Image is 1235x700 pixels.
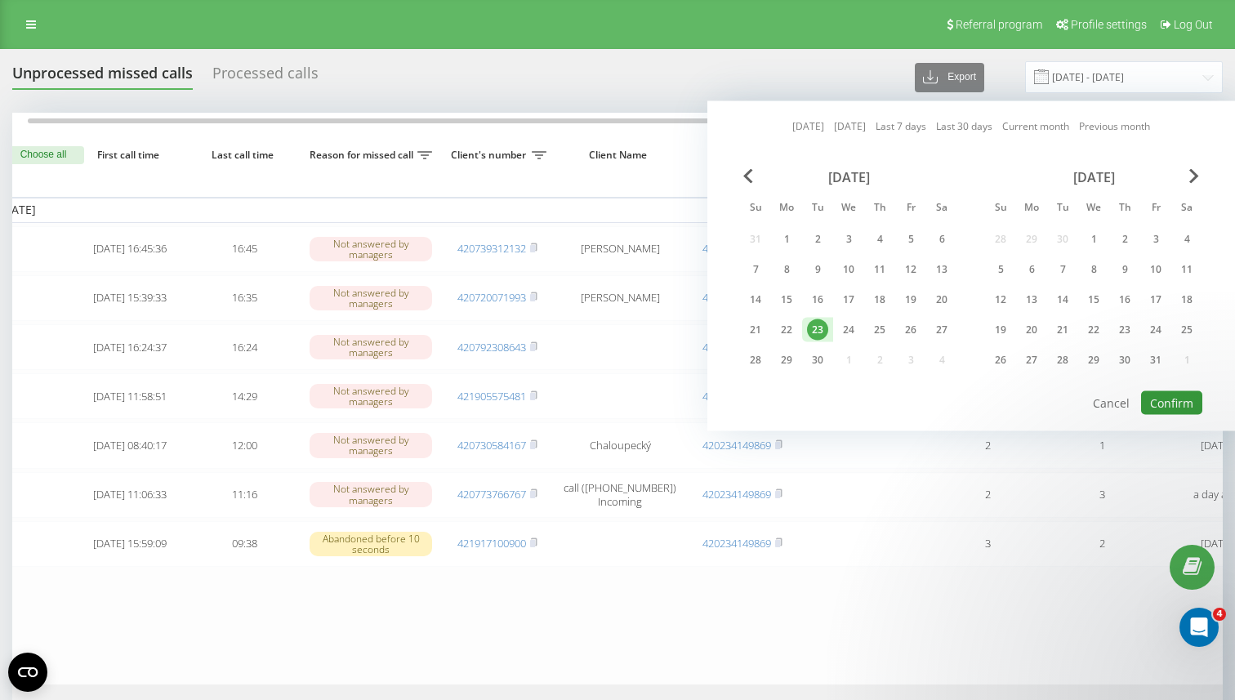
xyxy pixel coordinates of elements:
span: Profile settings [1071,18,1147,31]
div: Sun Sep 21, 2025 [740,318,771,342]
div: Mon Sep 8, 2025 [771,257,802,282]
div: 2 [1114,229,1135,250]
div: Fri Oct 3, 2025 [1140,227,1171,252]
abbr: Monday [774,197,799,221]
div: 18 [869,289,890,310]
div: Processed calls [212,65,319,90]
div: 4 [869,229,890,250]
div: Fri Sep 5, 2025 [895,227,926,252]
div: Unprocessed missed calls [12,65,193,90]
div: 21 [1052,319,1073,341]
td: 16:24 [187,324,301,370]
td: [PERSON_NAME] [555,275,685,321]
div: Tue Sep 2, 2025 [802,227,833,252]
button: Export [915,63,984,92]
td: 2 [930,422,1045,468]
abbr: Saturday [1175,197,1199,221]
a: 420234149869 [702,438,771,453]
td: 12:00 [187,422,301,468]
a: 421905575481 [457,389,526,404]
div: 22 [776,319,797,341]
div: Sat Sep 27, 2025 [926,318,957,342]
div: Tue Oct 7, 2025 [1047,257,1078,282]
div: [DATE] [985,169,1202,185]
button: Cancel [1084,391,1139,415]
div: 10 [1145,259,1166,280]
div: 29 [776,350,797,371]
div: 27 [931,319,952,341]
a: Last 30 days [936,118,992,134]
div: 24 [1145,319,1166,341]
div: Wed Sep 17, 2025 [833,288,864,312]
div: 9 [1114,259,1135,280]
div: Not answered by managers [310,433,432,457]
div: Mon Oct 27, 2025 [1016,348,1047,372]
div: Tue Sep 30, 2025 [802,348,833,372]
div: 16 [807,289,828,310]
div: 15 [776,289,797,310]
div: 4 [1176,229,1197,250]
div: Wed Oct 8, 2025 [1078,257,1109,282]
div: Not answered by managers [310,482,432,506]
div: Fri Oct 31, 2025 [1140,348,1171,372]
div: Sun Oct 12, 2025 [985,288,1016,312]
button: Open CMP widget [8,653,47,692]
td: [DATE] 15:39:33 [73,275,187,321]
button: Confirm [1141,391,1202,415]
div: 2 [807,229,828,250]
span: 4 [1213,608,1226,621]
abbr: Tuesday [805,197,830,221]
td: [DATE] 16:24:37 [73,324,187,370]
td: 2 [1045,521,1159,567]
div: Fri Sep 12, 2025 [895,257,926,282]
td: Chaloupecký [555,422,685,468]
div: 8 [1083,259,1104,280]
div: 14 [745,289,766,310]
div: 7 [745,259,766,280]
div: Wed Oct 22, 2025 [1078,318,1109,342]
div: Sun Oct 26, 2025 [985,348,1016,372]
div: 18 [1176,289,1197,310]
abbr: Friday [898,197,923,221]
div: Fri Oct 17, 2025 [1140,288,1171,312]
abbr: Wednesday [1081,197,1106,221]
div: 6 [931,229,952,250]
div: 16 [1114,289,1135,310]
div: Thu Sep 25, 2025 [864,318,895,342]
div: 17 [1145,289,1166,310]
a: 420234149869 [702,389,771,404]
a: 420234149869 [702,487,771,502]
div: Thu Oct 23, 2025 [1109,318,1140,342]
div: 20 [931,289,952,310]
div: Not answered by managers [310,286,432,310]
div: 30 [807,350,828,371]
div: Mon Sep 29, 2025 [771,348,802,372]
div: Thu Sep 18, 2025 [864,288,895,312]
div: Mon Oct 13, 2025 [1016,288,1047,312]
a: Previous month [1079,118,1150,134]
span: Log Out [1174,18,1213,31]
abbr: Monday [1019,197,1044,221]
div: Wed Sep 24, 2025 [833,318,864,342]
div: 11 [1176,259,1197,280]
div: 14 [1052,289,1073,310]
div: 17 [838,289,859,310]
div: Sat Oct 18, 2025 [1171,288,1202,312]
div: Thu Oct 9, 2025 [1109,257,1140,282]
td: [DATE] 16:45:36 [73,226,187,272]
span: Business number [693,142,777,167]
div: 21 [745,319,766,341]
div: 12 [990,289,1011,310]
span: Previous Month [743,169,753,184]
div: Sat Sep 6, 2025 [926,227,957,252]
div: Sat Sep 20, 2025 [926,288,957,312]
abbr: Wednesday [836,197,861,221]
span: Next Month [1189,169,1199,184]
div: 25 [1176,319,1197,341]
td: 14:29 [187,373,301,419]
div: Thu Sep 4, 2025 [864,227,895,252]
div: Sun Sep 28, 2025 [740,348,771,372]
div: 25 [869,319,890,341]
div: 13 [931,259,952,280]
span: Client Name [568,149,671,162]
